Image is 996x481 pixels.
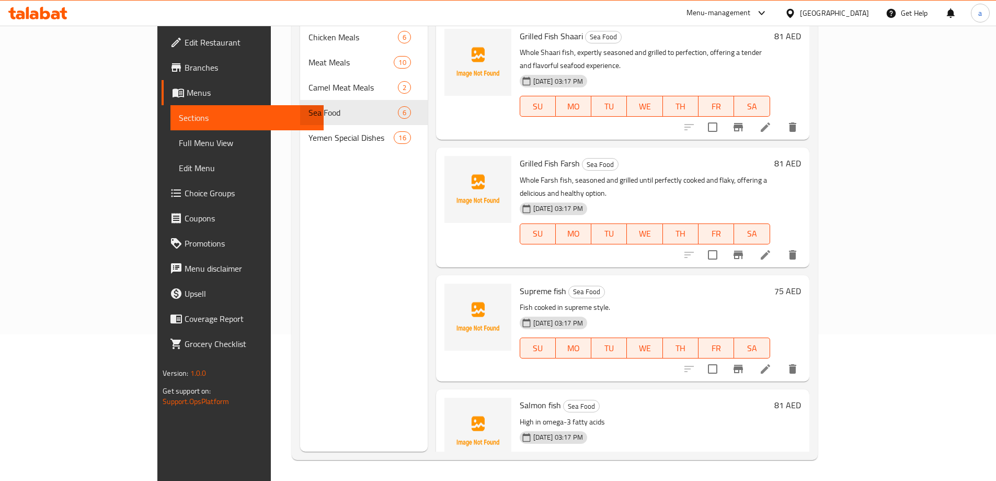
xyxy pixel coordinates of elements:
[631,99,658,114] span: WE
[627,338,662,359] button: WE
[300,25,427,50] div: Chicken Meals6
[162,306,324,331] a: Coverage Report
[398,106,411,119] div: items
[308,81,397,94] div: Camel Meat Meals
[596,99,623,114] span: TU
[179,111,315,124] span: Sections
[308,56,394,69] span: Meat Meals
[308,31,397,43] span: Chicken Meals
[667,226,694,241] span: TH
[162,55,324,80] a: Branches
[774,398,801,412] h6: 81 AED
[596,341,623,356] span: TU
[308,106,397,119] span: Sea Food
[699,96,734,117] button: FR
[394,133,410,143] span: 16
[529,204,587,214] span: [DATE] 03:17 PM
[529,318,587,328] span: [DATE] 03:17 PM
[185,61,315,74] span: Branches
[520,96,556,117] button: SU
[179,162,315,174] span: Edit Menu
[185,237,315,250] span: Promotions
[398,81,411,94] div: items
[300,100,427,125] div: Sea Food6
[163,384,211,398] span: Get support on:
[398,108,410,118] span: 6
[163,395,229,408] a: Support.OpsPlatform
[774,156,801,171] h6: 81 AED
[520,397,561,413] span: Salmon fish
[444,398,511,465] img: Salmon fish
[520,174,770,200] p: Whole Farsh fish, seasoned and grilled until perfectly cooked and flaky, offering a delicious and...
[563,400,600,412] div: Sea Food
[702,244,724,266] span: Select to update
[703,226,730,241] span: FR
[185,338,315,350] span: Grocery Checklist
[560,341,587,356] span: MO
[591,338,627,359] button: TU
[520,46,770,72] p: Whole Shaari fish, expertly seasoned and grilled to perfection, offering a tender and flavorful s...
[185,212,315,225] span: Coupons
[520,301,770,314] p: Fish cooked in supreme style.
[179,137,315,149] span: Full Menu View
[444,156,511,223] img: Grilled Fish Farsh
[444,284,511,351] img: Supreme fish
[556,338,591,359] button: MO
[667,99,694,114] span: TH
[591,223,627,244] button: TU
[524,99,552,114] span: SU
[569,286,604,298] span: Sea Food
[699,223,734,244] button: FR
[631,226,658,241] span: WE
[591,96,627,117] button: TU
[734,338,770,359] button: SA
[162,281,324,306] a: Upsell
[582,158,619,171] div: Sea Food
[398,32,410,42] span: 6
[394,58,410,68] span: 10
[556,96,591,117] button: MO
[738,226,765,241] span: SA
[738,99,765,114] span: SA
[667,341,694,356] span: TH
[300,50,427,75] div: Meat Meals10
[564,400,599,412] span: Sea Food
[308,131,394,144] span: Yemen Special Dishes
[398,31,411,43] div: items
[529,76,587,86] span: [DATE] 03:17 PM
[520,28,583,44] span: Grilled Fish Shaari
[774,284,801,298] h6: 75 AED
[162,80,324,105] a: Menus
[759,249,772,261] a: Edit menu item
[774,29,801,43] h6: 81 AED
[394,56,410,69] div: items
[726,242,751,267] button: Branch-specific-item
[162,206,324,231] a: Coupons
[162,331,324,356] a: Grocery Checklist
[596,226,623,241] span: TU
[734,223,770,244] button: SA
[759,121,772,133] a: Edit menu item
[520,223,556,244] button: SU
[300,75,427,100] div: Camel Meat Meals2
[520,416,770,429] p: High in omega-3 fatty acids
[726,115,751,140] button: Branch-specific-item
[663,223,699,244] button: TH
[190,366,207,380] span: 1.0.0
[444,29,511,96] img: Grilled Fish Shaari
[524,226,552,241] span: SU
[780,242,805,267] button: delete
[780,356,805,382] button: delete
[800,7,869,19] div: [GEOGRAPHIC_DATA]
[978,7,982,19] span: a
[560,99,587,114] span: MO
[702,116,724,138] span: Select to update
[734,96,770,117] button: SA
[170,155,324,181] a: Edit Menu
[780,115,805,140] button: delete
[556,223,591,244] button: MO
[524,341,552,356] span: SU
[170,130,324,155] a: Full Menu View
